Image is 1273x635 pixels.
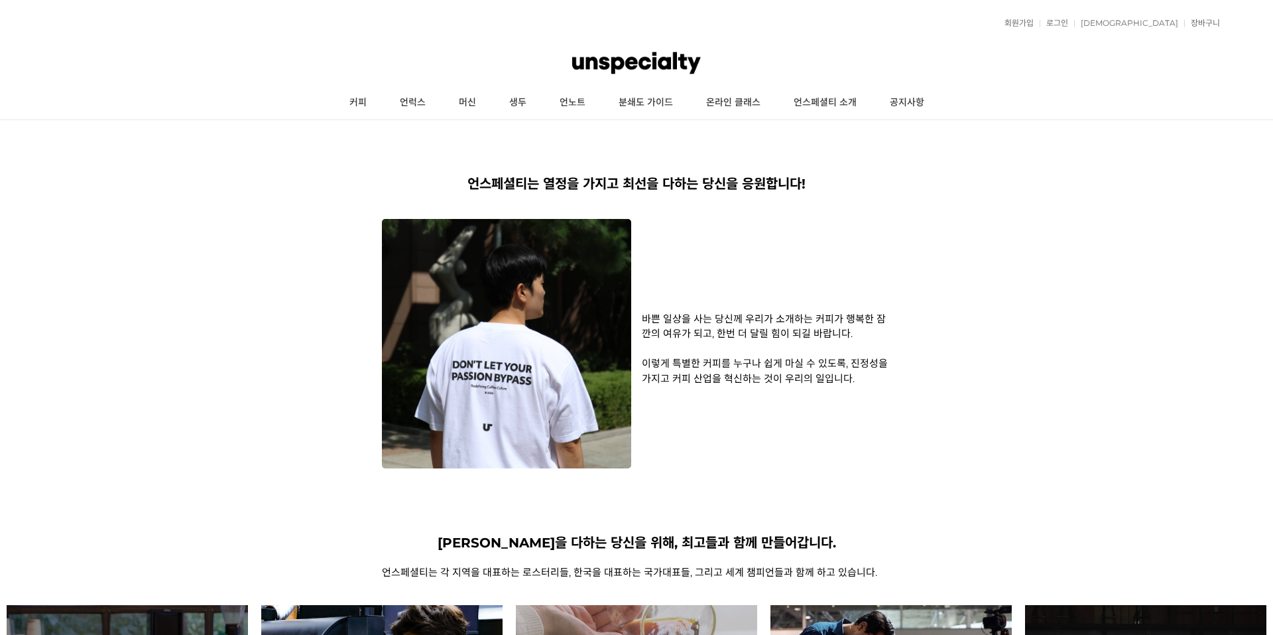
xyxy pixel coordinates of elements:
div: [PERSON_NAME]을 다하는 당신을 위해, 최고들과 함께 만들어갑니다. [382,532,891,551]
a: 장바구니 [1184,19,1220,27]
a: 공지사항 [873,86,941,119]
a: 커피 [333,86,383,119]
img: 언스페셜티 몰 [572,43,701,83]
div: 언스페셜티는 열정을 가지고 최선을 다하는 당신을 응원합니다! [382,173,891,192]
div: 바쁜 일상을 사는 당신께 우리가 소개하는 커피가 행복한 잠깐의 여유가 되고, 한번 더 달릴 힘이 되길 바랍니다. 이렇게 특별한 커피를 누구나 쉽게 마실 수 있도록, 진정성을 ... [636,312,891,387]
a: 로그인 [1040,19,1068,27]
a: 머신 [442,86,493,119]
a: 분쇄도 가이드 [602,86,690,119]
img: 008h9phnna.jpg [382,219,631,468]
a: 생두 [493,86,543,119]
a: [DEMOGRAPHIC_DATA] [1074,19,1178,27]
div: 언스페셜티는 각 지역을 대표하는 로스터리들, 한국을 대표하는 국가대표들, 그리고 세계 챔피언들과 함께 하고 있습니다. [382,565,891,579]
a: 회원가입 [998,19,1034,27]
a: 언럭스 [383,86,442,119]
a: 언노트 [543,86,602,119]
a: 언스페셜티 소개 [777,86,873,119]
a: 온라인 클래스 [690,86,777,119]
